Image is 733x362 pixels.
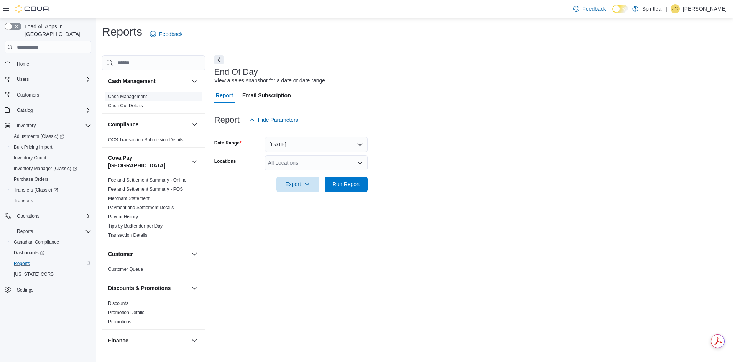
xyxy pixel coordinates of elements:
[11,164,80,173] a: Inventory Manager (Classic)
[11,238,91,247] span: Canadian Compliance
[17,213,39,219] span: Operations
[14,227,91,236] span: Reports
[2,284,94,295] button: Settings
[14,227,36,236] button: Reports
[108,337,188,344] button: Finance
[332,180,360,188] span: Run Report
[14,75,32,84] button: Users
[108,250,188,258] button: Customer
[214,77,327,85] div: View a sales snapshot for a date or date range.
[108,301,128,306] a: Discounts
[190,120,199,129] button: Compliance
[2,58,94,69] button: Home
[11,196,91,205] span: Transfers
[108,337,128,344] h3: Finance
[190,283,199,293] button: Discounts & Promotions
[666,4,667,13] p: |
[14,90,42,100] a: Customers
[17,76,29,82] span: Users
[11,248,91,257] span: Dashboards
[14,211,91,221] span: Operations
[108,187,183,192] a: Fee and Settlement Summary - POS
[108,232,147,238] span: Transaction Details
[108,214,138,219] a: Payout History
[108,93,147,100] span: Cash Management
[15,5,50,13] img: Cova
[214,55,224,64] button: Next
[672,4,678,13] span: JC
[14,90,91,100] span: Customers
[11,270,57,279] a: [US_STATE] CCRS
[108,195,150,201] span: Merchant Statement
[2,105,94,116] button: Catalog
[214,67,258,77] h3: End Of Day
[14,59,91,68] span: Home
[108,233,147,238] a: Transaction Details
[102,265,205,277] div: Customer
[108,223,163,229] a: Tips by Budtender per Day
[11,238,62,247] a: Canadian Compliance
[159,30,182,38] span: Feedback
[14,106,36,115] button: Catalog
[5,55,91,315] nav: Complex example
[108,137,184,143] a: OCS Transaction Submission Details
[14,285,36,295] a: Settings
[108,77,156,85] h3: Cash Management
[102,92,205,113] div: Cash Management
[108,177,187,183] a: Fee and Settlement Summary - Online
[242,88,291,103] span: Email Subscription
[108,205,174,211] span: Payment and Settlement Details
[11,259,33,268] a: Reports
[8,237,94,247] button: Canadian Compliance
[14,198,33,204] span: Transfers
[190,77,199,86] button: Cash Management
[17,287,33,293] span: Settings
[108,154,188,169] button: Cova Pay [GEOGRAPHIC_DATA]
[11,164,91,173] span: Inventory Manager (Classic)
[2,89,94,100] button: Customers
[108,310,145,316] span: Promotion Details
[14,239,59,245] span: Canadian Compliance
[2,74,94,85] button: Users
[8,258,94,269] button: Reports
[108,319,131,324] a: Promotions
[265,137,368,152] button: [DATE]
[570,1,609,16] a: Feedback
[108,121,138,128] h3: Compliance
[11,175,91,184] span: Purchase Orders
[2,226,94,237] button: Reports
[17,107,33,113] span: Catalog
[258,116,298,124] span: Hide Parameters
[108,284,188,292] button: Discounts & Promotions
[11,185,91,195] span: Transfers (Classic)
[108,94,147,99] a: Cash Management
[17,61,29,67] span: Home
[17,228,33,234] span: Reports
[14,133,64,139] span: Adjustments (Classic)
[2,120,94,131] button: Inventory
[8,163,94,174] a: Inventory Manager (Classic)
[14,260,30,267] span: Reports
[325,177,368,192] button: Run Report
[8,269,94,280] button: [US_STATE] CCRS
[8,142,94,152] button: Bulk Pricing Import
[108,205,174,210] a: Payment and Settlement Details
[214,115,240,124] h3: Report
[11,153,91,162] span: Inventory Count
[108,103,143,109] span: Cash Out Details
[11,185,61,195] a: Transfers (Classic)
[14,176,49,182] span: Purchase Orders
[17,92,39,98] span: Customers
[642,4,663,13] p: Spiritleaf
[108,77,188,85] button: Cash Management
[190,157,199,166] button: Cova Pay [GEOGRAPHIC_DATA]
[216,88,233,103] span: Report
[14,106,91,115] span: Catalog
[246,112,301,128] button: Hide Parameters
[14,187,58,193] span: Transfers (Classic)
[102,24,142,39] h1: Reports
[108,300,128,306] span: Discounts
